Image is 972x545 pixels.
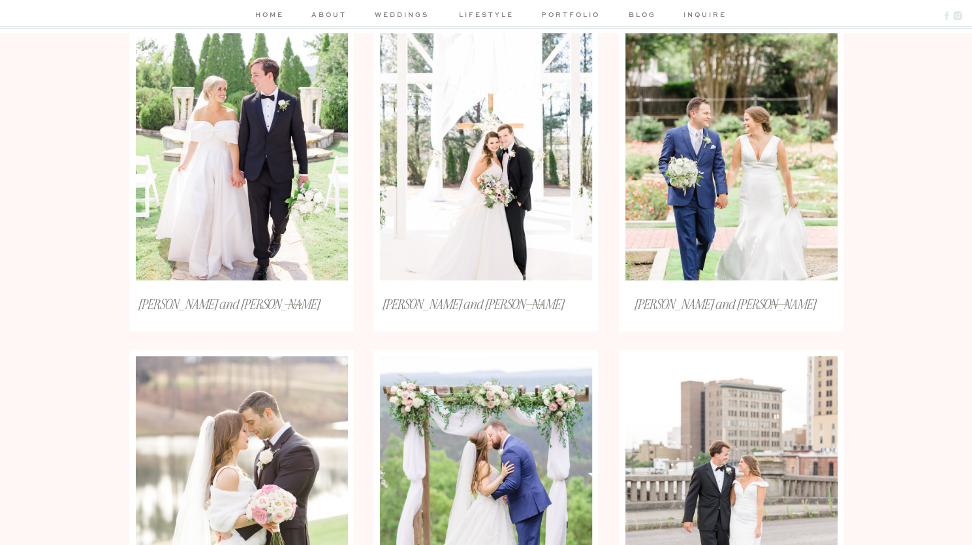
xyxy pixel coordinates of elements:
[623,295,826,329] h3: [PERSON_NAME] and [PERSON_NAME]
[624,9,661,23] a: blog
[371,295,574,329] h3: [PERSON_NAME] and [PERSON_NAME]
[309,9,349,23] a: about
[127,295,330,312] h3: [PERSON_NAME] and [PERSON_NAME]
[371,9,433,23] a: weddings
[456,9,518,23] a: lifestyle
[253,9,287,23] a: home
[540,9,602,23] a: portfolio
[683,9,721,23] a: inquire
